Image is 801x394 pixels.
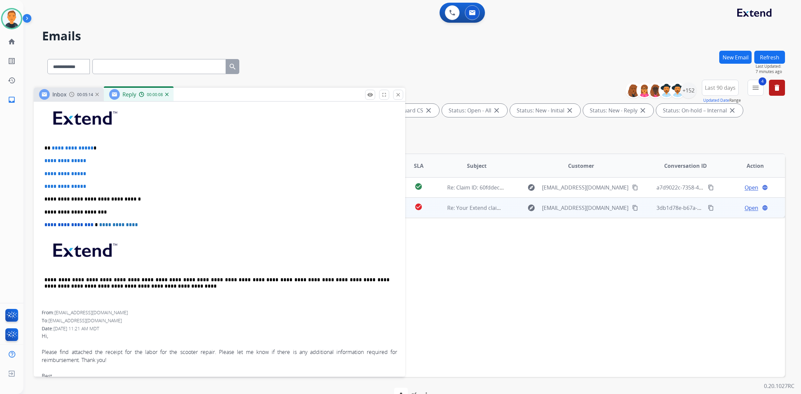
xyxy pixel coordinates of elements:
[42,309,397,316] div: From:
[703,98,729,103] button: Updated Date
[42,348,397,364] div: Please find attached the receipt for the labor for the scooter repair. Please let me know if ther...
[656,184,759,191] span: a7d9022c-7358-4674-87fb-254daea3938d
[773,84,781,92] mat-icon: delete
[708,205,714,211] mat-icon: content_copy
[632,184,638,190] mat-icon: content_copy
[425,106,433,114] mat-icon: close
[42,317,397,324] div: To:
[510,104,580,117] div: Status: New - Initial
[8,57,16,65] mat-icon: list_alt
[493,106,501,114] mat-icon: close
[442,104,507,117] div: Status: Open - All
[42,372,397,380] div: Best,
[367,92,373,98] mat-icon: remove_red_eye
[762,205,768,211] mat-icon: language
[395,92,401,98] mat-icon: close
[715,154,785,177] th: Action
[681,82,697,98] div: +152
[542,183,628,191] span: [EMAIL_ADDRESS][DOMAIN_NAME]
[656,204,761,212] span: 3db1d78e-b67a-44b5-87c4-7ca8490538d4
[764,382,794,390] p: 0.20.1027RC
[48,317,122,324] span: [EMAIL_ADDRESS][DOMAIN_NAME]
[748,80,764,96] button: 4
[568,162,594,170] span: Customer
[447,184,576,191] span: Re: Claim ID: 60fddecc-3afa-4f84-a363-2c6c57e1f51a
[52,91,66,98] span: Inbox
[527,204,535,212] mat-icon: explore
[77,92,93,97] span: 00:05:14
[415,182,423,190] mat-icon: check_circle
[53,325,99,332] span: [DATE] 11:21 AM MDT
[381,92,387,98] mat-icon: fullscreen
[759,77,766,85] span: 4
[42,332,397,388] div: Hi,
[8,38,16,46] mat-icon: home
[527,183,535,191] mat-icon: explore
[745,183,758,191] span: Open
[447,204,533,212] span: Re: Your Extend claim is approved
[632,205,638,211] mat-icon: content_copy
[542,204,628,212] span: [EMAIL_ADDRESS][DOMAIN_NAME]
[54,309,128,316] span: [EMAIL_ADDRESS][DOMAIN_NAME]
[566,106,574,114] mat-icon: close
[122,91,136,98] span: Reply
[756,69,785,74] span: 7 minutes ago
[467,162,487,170] span: Subject
[42,29,785,43] h2: Emails
[373,104,439,117] div: Type: Reguard CS
[415,203,423,211] mat-icon: check_circle
[703,97,741,103] span: Range
[8,76,16,84] mat-icon: history
[728,106,736,114] mat-icon: close
[8,96,16,104] mat-icon: inbox
[719,51,752,64] button: New Email
[147,92,163,97] span: 00:00:08
[639,106,647,114] mat-icon: close
[752,84,760,92] mat-icon: menu
[705,86,736,89] span: Last 90 days
[754,51,785,64] button: Refresh
[2,9,21,28] img: avatar
[229,63,237,71] mat-icon: search
[664,162,707,170] span: Conversation ID
[583,104,653,117] div: Status: New - Reply
[656,104,743,117] div: Status: On-hold – Internal
[414,162,424,170] span: SLA
[756,64,785,69] span: Last Updated:
[762,184,768,190] mat-icon: language
[708,184,714,190] mat-icon: content_copy
[702,80,739,96] button: Last 90 days
[745,204,758,212] span: Open
[42,325,397,332] div: Date:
